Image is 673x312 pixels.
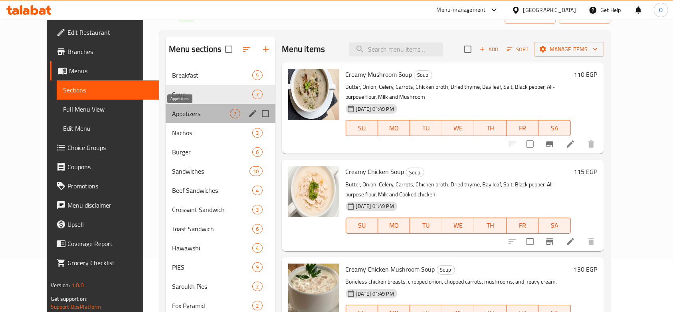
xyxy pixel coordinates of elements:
span: Add item [476,43,502,56]
span: FR [510,220,535,231]
span: Soup [406,168,424,177]
button: delete [582,134,601,154]
span: SA [542,220,567,231]
div: items [252,282,262,291]
div: Soup [437,265,455,275]
span: Sort items [502,43,534,56]
button: SU [346,120,378,136]
span: Hawawshi [172,243,252,253]
div: Saroukh Pies2 [166,277,275,296]
div: PIES9 [166,258,275,277]
button: Branch-specific-item [540,134,559,154]
p: Butter, Onion, Celery, Carrots, Chicken broth, Dried thyme, Bay leaf, Salt, Black pepper, All-pur... [346,180,571,200]
span: Select all sections [220,41,237,58]
div: Burger6 [166,142,275,162]
span: Coverage Report [67,239,153,248]
div: Hawawshi4 [166,238,275,258]
span: TH [477,122,503,134]
div: items [252,224,262,234]
div: Soup7 [166,85,275,104]
span: SA [542,122,567,134]
span: 10 [250,168,262,175]
h6: 115 EGP [574,166,598,177]
span: SU [349,220,375,231]
span: 6 [253,148,262,156]
span: 6 [253,225,262,233]
div: Beef Sandwiches4 [166,181,275,200]
div: Soup [406,168,424,177]
p: Boneless chicken breasts, chopped onion, chopped carrots, mushrooms, and heavy cream. [346,277,571,287]
div: items [252,70,262,80]
span: Branches [67,47,153,56]
span: Croissant Sandwich [172,205,252,214]
button: TU [410,218,442,234]
span: MO [381,122,407,134]
span: FR [510,122,535,134]
button: TH [474,120,506,136]
span: WE [445,220,471,231]
span: Sort [507,45,529,54]
a: Coverage Report [50,234,159,253]
span: Soup [172,90,252,99]
span: Saroukh Pies [172,282,252,291]
span: 3 [253,206,262,214]
span: 4 [253,244,262,252]
div: items [252,243,262,253]
span: 7 [253,91,262,98]
span: TU [413,122,439,134]
div: items [252,147,262,157]
div: Burger [172,147,252,157]
span: Grocery Checklist [67,258,153,268]
div: Appetizers7edit [166,104,275,123]
span: Creamy Mushroom Soup [346,68,412,80]
span: 1.0.0 [72,280,84,290]
span: Creamy Chicken Soup [346,166,404,178]
span: Add [478,45,500,54]
span: Menus [69,66,153,76]
span: Creamy Chicken Mushroom Soup [346,263,435,275]
div: Sandwiches10 [166,162,275,181]
a: Grocery Checklist [50,253,159,272]
span: Promotions [67,181,153,191]
button: SU [346,218,378,234]
span: export [565,11,604,21]
div: Soup [414,70,432,80]
span: Beef Sandwiches [172,186,252,195]
div: items [252,90,262,99]
span: 2 [253,283,262,290]
h2: Menu items [282,43,325,55]
span: Upsell [67,220,153,229]
span: O [659,6,663,14]
a: Menu disclaimer [50,196,159,215]
span: Sections [63,85,153,95]
span: Select to update [522,136,538,152]
span: Edit Menu [63,124,153,133]
span: Full Menu View [63,104,153,114]
span: Soup [414,70,432,80]
div: items [230,109,240,118]
button: SA [538,218,570,234]
span: Sort sections [237,40,256,59]
button: Sort [505,43,531,56]
p: Butter, Onion, Celery, Carrots, Chicken broth, Dried thyme, Bay leaf, Salt, Black pepper, All-pur... [346,82,571,102]
div: Toast Sandwich6 [166,219,275,238]
h6: 110 EGP [574,69,598,80]
span: Toast Sandwich [172,224,252,234]
input: search [349,42,443,56]
span: [DATE] 01:49 PM [353,202,397,210]
span: 9 [253,264,262,271]
div: PIES [172,262,252,272]
a: Edit Restaurant [50,23,159,42]
span: Edit Restaurant [67,28,153,37]
button: SA [538,120,570,136]
span: Appetizers [172,109,230,118]
span: TU [413,220,439,231]
span: Get support on: [51,294,87,304]
button: TU [410,120,442,136]
div: Nachos3 [166,123,275,142]
span: Select section [459,41,476,58]
span: Breakfast [172,70,252,80]
span: TH [477,220,503,231]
